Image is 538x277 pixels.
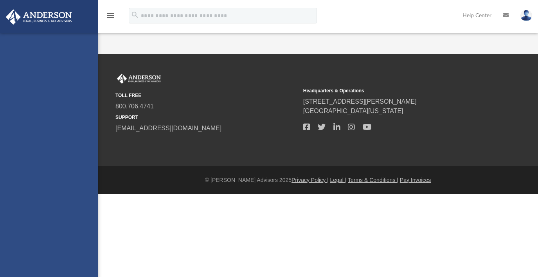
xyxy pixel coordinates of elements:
a: [STREET_ADDRESS][PERSON_NAME] [303,98,417,105]
a: Pay Invoices [400,177,431,183]
small: SUPPORT [115,114,298,121]
small: TOLL FREE [115,92,298,99]
i: menu [106,11,115,20]
img: User Pic [520,10,532,21]
a: [GEOGRAPHIC_DATA][US_STATE] [303,108,403,114]
small: Headquarters & Operations [303,87,486,94]
a: menu [106,15,115,20]
i: search [131,11,139,19]
a: 800.706.4741 [115,103,154,110]
a: Terms & Conditions | [348,177,398,183]
div: © [PERSON_NAME] Advisors 2025 [98,176,538,184]
img: Anderson Advisors Platinum Portal [115,74,162,84]
img: Anderson Advisors Platinum Portal [4,9,74,25]
a: Legal | [330,177,347,183]
a: Privacy Policy | [291,177,329,183]
a: [EMAIL_ADDRESS][DOMAIN_NAME] [115,125,221,131]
